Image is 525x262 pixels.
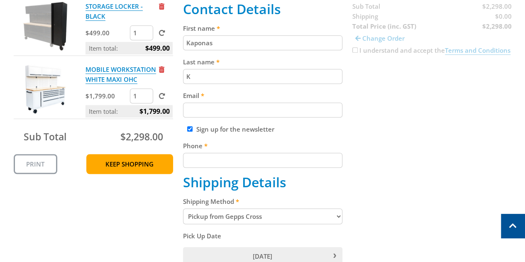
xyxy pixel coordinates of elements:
[85,28,128,38] p: $499.00
[183,57,342,67] label: Last name
[139,105,169,118] span: $1,799.00
[85,105,173,118] p: Item total:
[183,208,342,224] select: Please select a shipping method.
[183,231,342,241] label: Pick Up Date
[183,91,342,100] label: Email
[120,130,163,143] span: $2,298.00
[85,65,156,84] a: MOBILE WORKSTATION WHITE MAXI OHC
[183,153,342,168] input: Please enter your telephone number.
[183,69,342,84] input: Please enter your last name.
[85,42,173,54] p: Item total:
[183,103,342,118] input: Please enter your email address.
[145,42,169,54] span: $499.00
[24,130,66,143] span: Sub Total
[85,91,128,101] p: $1,799.00
[183,35,342,50] input: Please enter your first name.
[183,174,342,190] h2: Shipping Details
[196,125,274,133] label: Sign up for the newsletter
[86,154,173,174] a: Keep Shopping
[20,1,70,51] img: STORAGE LOCKER - BLACK
[253,252,272,260] span: [DATE]
[20,64,70,114] img: MOBILE WORKSTATION WHITE MAXI OHC
[183,23,342,33] label: First name
[183,196,342,206] label: Shipping Method
[159,2,164,10] a: Remove from cart
[159,65,164,73] a: Remove from cart
[14,154,57,174] a: Print
[183,1,342,17] h2: Contact Details
[183,141,342,151] label: Phone
[85,2,143,21] a: STORAGE LOCKER - BLACK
